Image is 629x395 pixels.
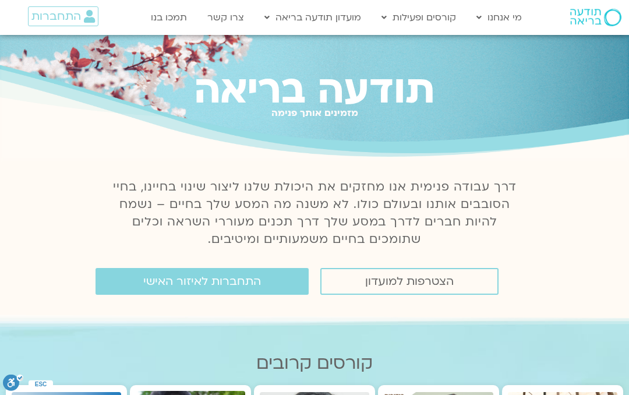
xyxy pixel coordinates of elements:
[96,268,309,295] a: התחברות לאיזור האישי
[259,6,367,29] a: מועדון תודעה בריאה
[320,268,499,295] a: הצטרפות למועדון
[143,275,261,288] span: התחברות לאיזור האישי
[31,10,81,23] span: התחברות
[28,6,98,26] a: התחברות
[202,6,250,29] a: צרו קשר
[106,178,523,248] p: דרך עבודה פנימית אנו מחזקים את היכולת שלנו ליצור שינוי בחיינו, בחיי הסובבים אותנו ובעולם כולו. לא...
[365,275,454,288] span: הצטרפות למועדון
[570,9,621,26] img: תודעה בריאה
[471,6,528,29] a: מי אנחנו
[6,353,623,373] h2: קורסים קרובים
[376,6,462,29] a: קורסים ופעילות
[145,6,193,29] a: תמכו בנו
